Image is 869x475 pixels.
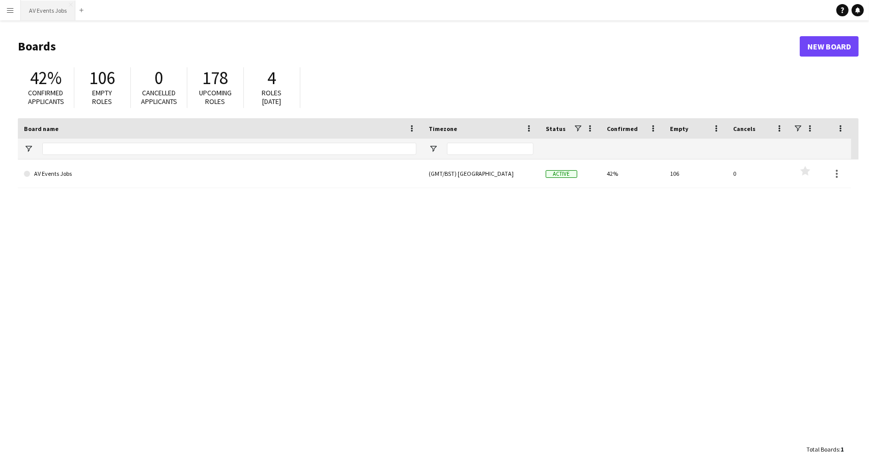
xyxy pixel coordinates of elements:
button: AV Events Jobs [21,1,75,20]
div: 42% [601,160,664,188]
span: Active [546,170,577,178]
span: 178 [203,67,229,89]
div: : [806,439,844,459]
span: Confirmed applicants [28,88,64,106]
span: Confirmed [607,125,638,133]
a: New Board [800,36,859,57]
span: Board name [24,125,59,133]
span: 1 [840,445,844,453]
span: 4 [268,67,276,89]
button: Open Filter Menu [429,144,438,153]
span: Upcoming roles [199,88,232,106]
span: Cancels [733,125,755,133]
span: Status [546,125,566,133]
span: Timezone [429,125,457,133]
a: AV Events Jobs [24,160,416,188]
span: Roles [DATE] [262,88,282,106]
span: Empty [670,125,688,133]
span: 0 [155,67,163,89]
div: (GMT/BST) [GEOGRAPHIC_DATA] [423,160,540,188]
span: Total Boards [806,445,839,453]
div: 106 [664,160,727,188]
span: Empty roles [93,88,113,106]
input: Board name Filter Input [42,143,416,155]
button: Open Filter Menu [24,144,33,153]
span: 106 [90,67,116,89]
div: 0 [727,160,790,188]
span: Cancelled applicants [141,88,177,106]
input: Timezone Filter Input [447,143,534,155]
h1: Boards [18,39,800,54]
span: 42% [30,67,62,89]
